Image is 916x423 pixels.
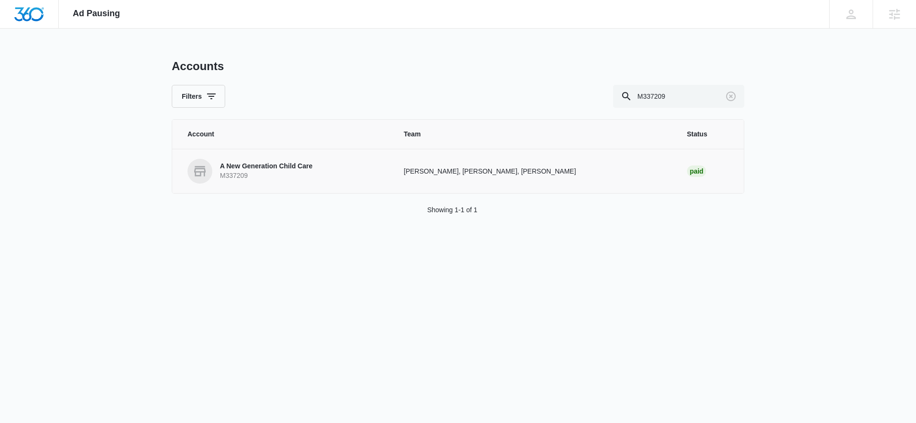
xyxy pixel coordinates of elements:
[172,59,224,73] h1: Accounts
[687,165,707,177] div: Paid
[404,166,664,176] p: [PERSON_NAME], [PERSON_NAME], [PERSON_NAME]
[613,85,744,108] input: Search By Account Number
[723,89,739,104] button: Clear
[220,162,312,171] p: A New Generation Child Care
[187,159,381,184] a: A New Generation Child CareM337209
[404,129,664,139] span: Team
[187,129,381,139] span: Account
[73,9,120,19] span: Ad Pausing
[172,85,225,108] button: Filters
[427,205,477,215] p: Showing 1-1 of 1
[220,171,312,181] p: M337209
[687,129,729,139] span: Status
